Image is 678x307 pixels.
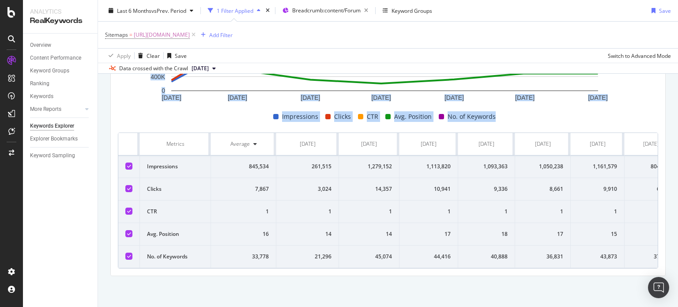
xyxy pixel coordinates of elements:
[632,253,670,261] div: 37,844
[407,185,451,193] div: 10,941
[283,230,331,238] div: 14
[140,178,211,201] td: Clicks
[188,63,219,74] button: [DATE]
[522,230,563,238] div: 17
[30,121,74,131] div: Keywords Explorer
[522,163,563,171] div: 1,050,238
[659,7,671,14] div: Save
[465,208,508,216] div: 1
[283,163,331,171] div: 261,515
[282,111,318,122] span: Impressions
[162,94,181,101] text: [DATE]
[117,7,151,14] span: Last 6 Months
[648,4,671,18] button: Save
[421,140,437,148] div: [DATE]
[162,87,165,95] text: 0
[30,41,91,50] a: Overview
[648,277,669,298] div: Open Intercom Messenger
[230,140,250,148] div: Average
[218,208,269,216] div: 1
[346,230,392,238] div: 14
[192,64,209,72] span: 2025 Aug. 4th
[30,105,83,114] a: More Reports
[30,16,90,26] div: RealKeywords
[218,185,269,193] div: 7,867
[578,185,617,193] div: 9,910
[30,7,90,16] div: Analytics
[578,230,617,238] div: 15
[522,185,563,193] div: 8,661
[632,185,670,193] div: 6,705
[140,155,211,178] td: Impressions
[590,140,606,148] div: [DATE]
[147,52,160,59] div: Clear
[30,105,61,114] div: More Reports
[292,7,361,14] span: Breadcrumb: content/Forum
[632,163,670,171] div: 804,607
[334,111,351,122] span: Clicks
[346,253,392,261] div: 45,074
[30,66,69,76] div: Keyword Groups
[105,4,197,18] button: Last 6 MonthsvsPrev. Period
[515,94,535,101] text: [DATE]
[30,53,81,63] div: Content Performance
[371,94,391,101] text: [DATE]
[632,230,670,238] div: 15
[30,121,91,131] a: Keywords Explorer
[608,52,671,59] div: Switch to Advanced Mode
[283,185,331,193] div: 3,024
[228,94,247,101] text: [DATE]
[30,92,53,101] div: Keywords
[407,163,451,171] div: 1,113,820
[578,208,617,216] div: 1
[30,53,91,63] a: Content Performance
[588,94,607,101] text: [DATE]
[175,52,187,59] div: Save
[140,223,211,246] td: Avg. Position
[264,6,271,15] div: times
[535,140,551,148] div: [DATE]
[279,4,372,18] button: Breadcrumb:content/Forum
[444,94,464,101] text: [DATE]
[119,64,188,72] div: Data crossed with the Crawl
[478,140,494,148] div: [DATE]
[465,163,508,171] div: 1,093,363
[578,253,617,261] div: 43,873
[218,230,269,238] div: 16
[465,253,508,261] div: 40,888
[117,52,131,59] div: Apply
[151,7,186,14] span: vs Prev. Period
[346,185,392,193] div: 14,357
[643,140,659,148] div: [DATE]
[30,151,75,160] div: Keyword Sampling
[217,7,253,14] div: 1 Filter Applied
[129,31,132,38] span: =
[522,208,563,216] div: 1
[361,140,377,148] div: [DATE]
[407,230,451,238] div: 17
[394,111,432,122] span: Avg. Position
[379,4,436,18] button: Keyword Groups
[283,253,331,261] div: 21,296
[218,253,269,261] div: 33,778
[30,92,91,101] a: Keywords
[147,140,203,148] div: Metrics
[105,49,131,63] button: Apply
[30,134,78,144] div: Explorer Bookmarks
[392,7,432,14] div: Keyword Groups
[164,49,187,63] button: Save
[465,185,508,193] div: 9,336
[105,31,128,38] span: Sitemaps
[197,30,233,40] button: Add Filter
[204,4,264,18] button: 1 Filter Applied
[30,134,91,144] a: Explorer Bookmarks
[522,253,563,261] div: 36,831
[632,208,670,216] div: 1
[135,49,160,63] button: Clear
[283,208,331,216] div: 1
[346,163,392,171] div: 1,279,152
[604,49,671,63] button: Switch to Advanced Mode
[140,201,211,223] td: CTR
[151,73,165,80] text: 400K
[300,140,316,148] div: [DATE]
